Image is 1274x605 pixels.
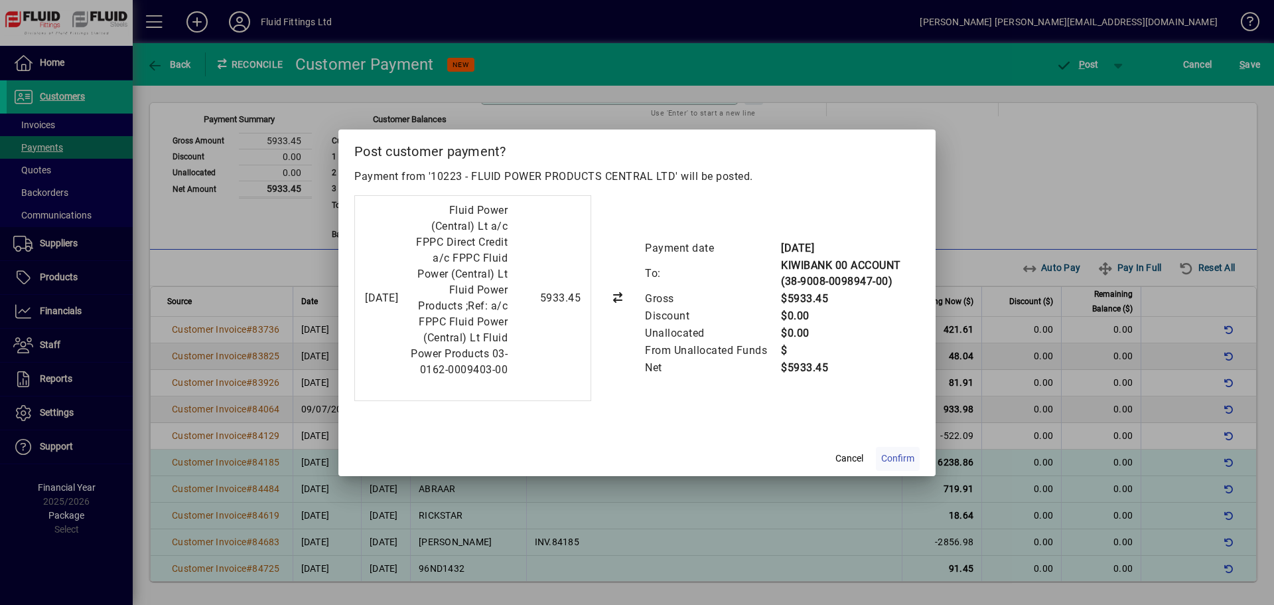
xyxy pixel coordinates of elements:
[828,447,871,471] button: Cancel
[644,240,780,257] td: Payment date
[514,290,581,306] div: 5933.45
[780,359,920,377] td: $5933.45
[411,204,508,376] span: Fluid Power (Central) Lt a/c FPPC Direct Credit a/c FPPC Fluid Power (Central) Lt Fluid Power Pro...
[780,240,920,257] td: [DATE]
[780,290,920,307] td: $5933.45
[338,130,936,168] h2: Post customer payment?
[365,290,398,306] div: [DATE]
[644,359,780,377] td: Net
[644,290,780,307] td: Gross
[644,342,780,359] td: From Unallocated Funds
[780,257,920,290] td: KIWIBANK 00 ACCOUNT (38-9008-0098947-00)
[644,257,780,290] td: To:
[876,447,920,471] button: Confirm
[644,325,780,342] td: Unallocated
[644,307,780,325] td: Discount
[354,169,920,185] p: Payment from '10223 - FLUID POWER PRODUCTS CENTRAL LTD' will be posted.
[780,325,920,342] td: $0.00
[835,452,863,466] span: Cancel
[780,342,920,359] td: $
[780,307,920,325] td: $0.00
[881,452,914,466] span: Confirm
